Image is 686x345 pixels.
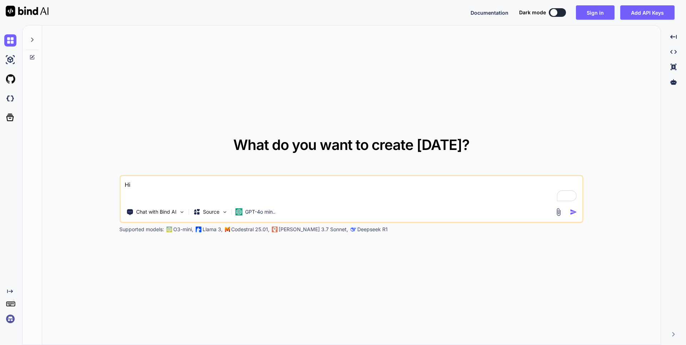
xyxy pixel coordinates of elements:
[555,208,563,216] img: attachment
[471,9,508,16] button: Documentation
[570,208,577,216] img: icon
[231,226,269,233] p: Codestral 25.01,
[233,136,469,154] span: What do you want to create [DATE]?
[519,9,546,16] span: Dark mode
[179,209,185,215] img: Pick Tools
[4,92,16,105] img: darkCloudIdeIcon
[6,6,49,16] img: Bind AI
[119,226,164,233] p: Supported models:
[235,208,242,215] img: GPT-4o mini
[357,226,388,233] p: Deepseek R1
[620,5,675,20] button: Add API Keys
[471,10,508,16] span: Documentation
[225,227,230,232] img: Mistral-AI
[203,208,219,215] p: Source
[195,227,201,232] img: Llama2
[4,54,16,66] img: ai-studio
[203,226,223,233] p: Llama 3,
[4,313,16,325] img: signin
[120,176,582,203] textarea: To enrich screen reader interactions, please activate Accessibility in Grammarly extension settings
[166,227,172,232] img: GPT-4
[222,209,228,215] img: Pick Models
[576,5,615,20] button: Sign in
[272,227,277,232] img: claude
[4,73,16,85] img: githubLight
[136,208,177,215] p: Chat with Bind AI
[245,208,275,215] p: GPT-4o min..
[279,226,348,233] p: [PERSON_NAME] 3.7 Sonnet,
[350,227,356,232] img: claude
[4,34,16,47] img: chat
[173,226,193,233] p: O3-mini,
